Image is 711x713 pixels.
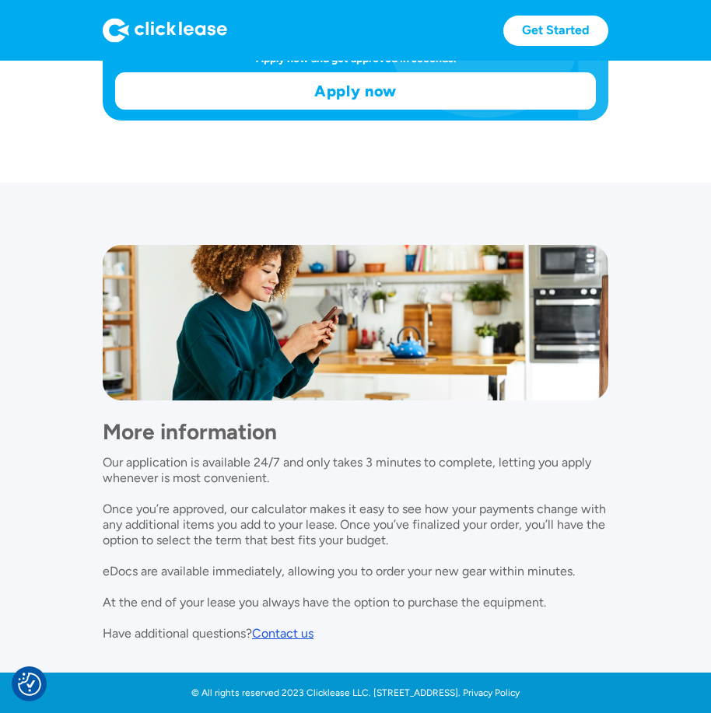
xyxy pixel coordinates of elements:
[503,16,608,46] a: Get Started
[103,18,227,43] img: Logo
[103,455,606,641] p: Our application is available 24/7 and only takes 3 minutes to complete, letting you apply wheneve...
[252,626,313,641] a: Contact us
[252,626,313,641] div: Contact us
[103,416,608,447] h1: More information
[116,73,595,109] a: Apply now
[18,673,41,696] img: Revisit consent button
[18,673,41,696] button: Consent Preferences
[191,687,520,699] a: © All rights reserved 2023 Clicklease LLC. [STREET_ADDRESS]. Privacy Policy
